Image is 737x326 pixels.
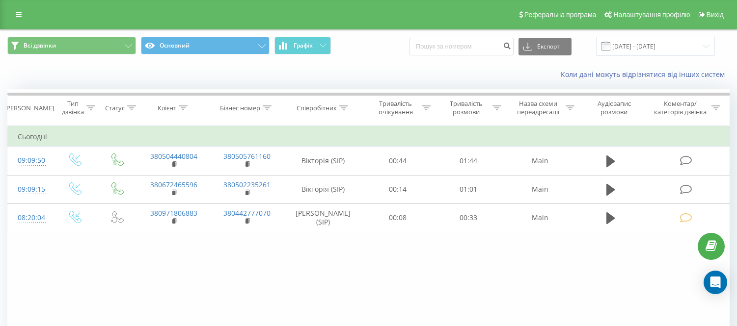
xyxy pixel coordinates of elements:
[284,175,363,203] td: Вікторія (SIP)
[220,104,260,112] div: Бізнес номер
[433,203,504,232] td: 00:33
[363,203,434,232] td: 00:08
[704,271,727,294] div: Open Intercom Messenger
[105,104,125,112] div: Статус
[504,203,577,232] td: Main
[150,208,197,218] a: 380971806883
[24,42,56,50] span: Всі дзвінки
[433,175,504,203] td: 01:01
[513,100,563,116] div: Назва схеми переадресації
[7,37,136,54] button: Всі дзвінки
[274,37,331,54] button: Графік
[297,104,337,112] div: Співробітник
[284,203,363,232] td: [PERSON_NAME] (SIP)
[363,175,434,203] td: 00:14
[409,38,514,55] input: Пошук за номером
[433,147,504,175] td: 01:44
[18,180,43,199] div: 09:09:15
[504,147,577,175] td: Main
[372,100,420,116] div: Тривалість очікування
[613,11,690,19] span: Налаштування профілю
[586,100,642,116] div: Аудіозапис розмови
[8,127,730,147] td: Сьогодні
[18,151,43,170] div: 09:09:50
[524,11,597,19] span: Реферальна програма
[442,100,490,116] div: Тривалість розмови
[150,151,197,161] a: 380504440804
[141,37,270,54] button: Основний
[223,151,271,161] a: 380505761160
[150,180,197,189] a: 380672465596
[223,208,271,218] a: 380442777070
[61,100,84,116] div: Тип дзвінка
[652,100,709,116] div: Коментар/категорія дзвінка
[223,180,271,189] a: 380502235261
[707,11,724,19] span: Вихід
[519,38,572,55] button: Експорт
[158,104,176,112] div: Клієнт
[561,70,730,79] a: Коли дані можуть відрізнятися вiд інших систем
[504,175,577,203] td: Main
[294,42,313,49] span: Графік
[4,104,54,112] div: [PERSON_NAME]
[18,208,43,227] div: 08:20:04
[363,147,434,175] td: 00:44
[284,147,363,175] td: Вікторія (SIP)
